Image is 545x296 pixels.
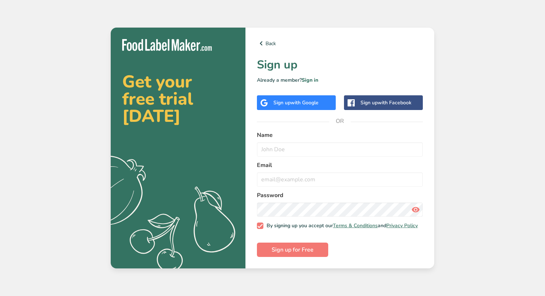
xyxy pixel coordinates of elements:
span: By signing up you accept our and [263,223,418,229]
span: with Google [291,99,319,106]
label: Password [257,191,423,200]
span: OR [329,110,351,132]
a: Terms & Conditions [333,222,378,229]
span: Sign up for Free [272,245,314,254]
label: Name [257,131,423,139]
a: Privacy Policy [386,222,418,229]
p: Already a member? [257,76,423,84]
h1: Sign up [257,56,423,73]
label: Email [257,161,423,170]
input: John Doe [257,142,423,157]
img: Food Label Maker [122,39,212,51]
h2: Get your free trial [DATE] [122,73,234,125]
button: Sign up for Free [257,243,328,257]
a: Sign in [302,77,318,83]
a: Back [257,39,423,48]
span: with Facebook [378,99,411,106]
div: Sign up [360,99,411,106]
input: email@example.com [257,172,423,187]
div: Sign up [273,99,319,106]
